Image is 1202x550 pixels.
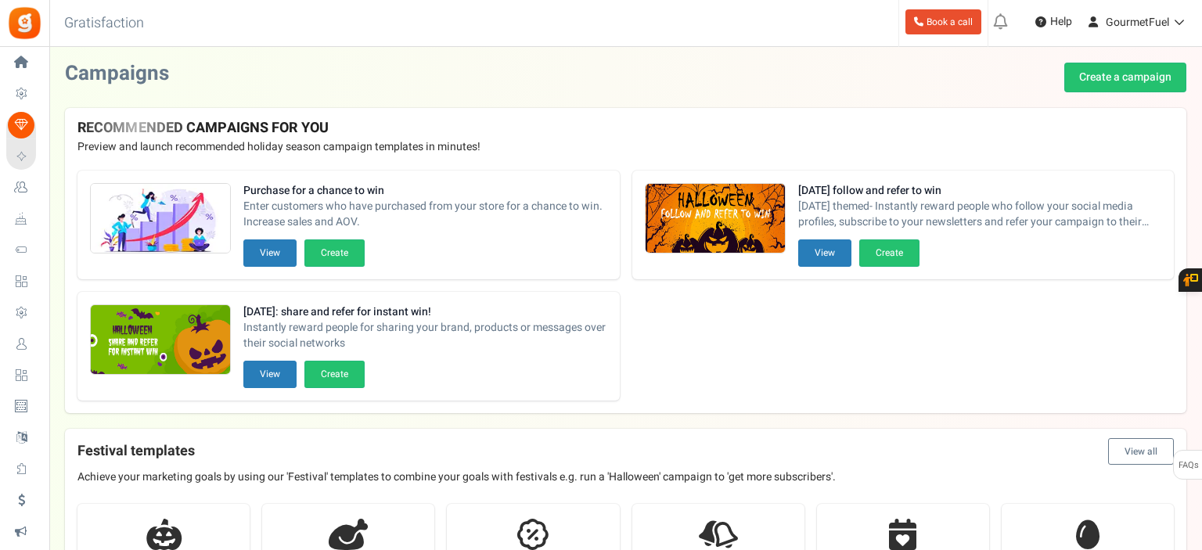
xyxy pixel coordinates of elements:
[47,8,161,39] h3: Gratisfaction
[798,239,851,267] button: View
[646,184,785,254] img: Recommended Campaigns
[243,239,297,267] button: View
[91,184,230,254] img: Recommended Campaigns
[77,469,1174,485] p: Achieve your marketing goals by using our 'Festival' templates to combine your goals with festiva...
[243,304,607,320] strong: [DATE]: share and refer for instant win!
[304,239,365,267] button: Create
[1046,14,1072,30] span: Help
[243,199,607,230] span: Enter customers who have purchased from your store for a chance to win. Increase sales and AOV.
[77,120,1174,136] h4: RECOMMENDED CAMPAIGNS FOR YOU
[1108,438,1174,465] button: View all
[243,320,607,351] span: Instantly reward people for sharing your brand, products or messages over their social networks
[77,139,1174,155] p: Preview and launch recommended holiday season campaign templates in minutes!
[905,9,981,34] a: Book a call
[91,305,230,376] img: Recommended Campaigns
[243,183,607,199] strong: Purchase for a chance to win
[7,5,42,41] img: Gratisfaction
[65,63,169,85] h2: Campaigns
[1178,451,1199,480] span: FAQs
[304,361,365,388] button: Create
[798,199,1162,230] span: [DATE] themed- Instantly reward people who follow your social media profiles, subscribe to your n...
[798,183,1162,199] strong: [DATE] follow and refer to win
[1106,14,1169,31] span: GourmetFuel
[859,239,919,267] button: Create
[1064,63,1186,92] a: Create a campaign
[77,438,1174,465] h4: Festival templates
[1029,9,1078,34] a: Help
[243,361,297,388] button: View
